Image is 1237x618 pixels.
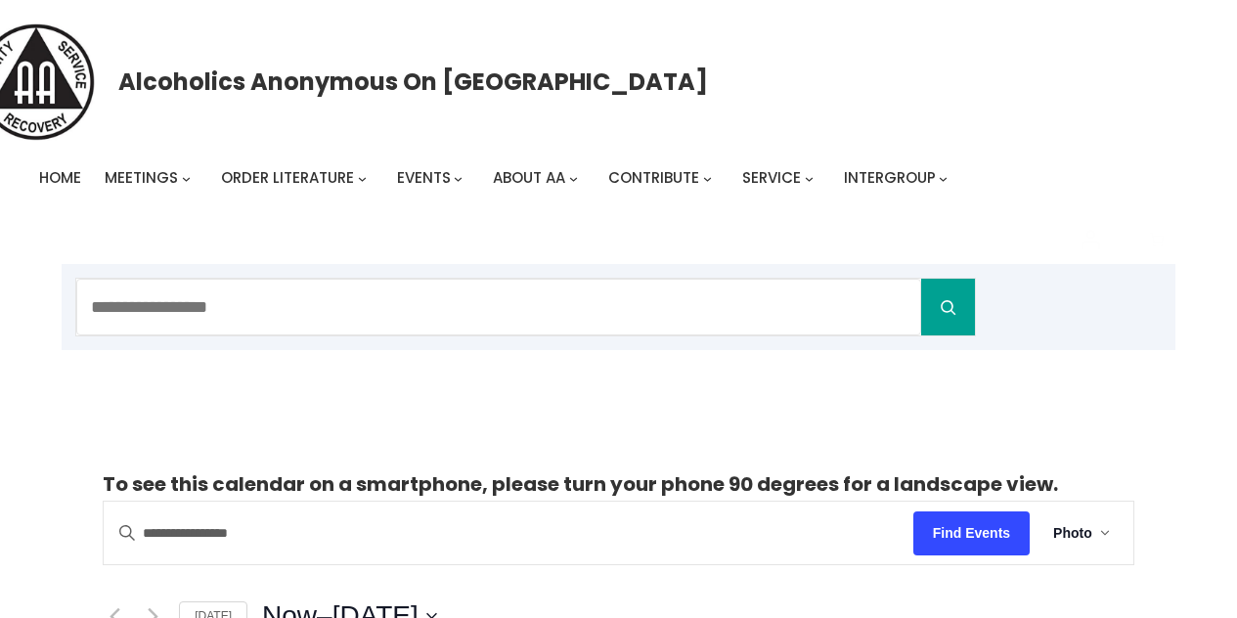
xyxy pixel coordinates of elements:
[454,174,463,183] button: Events submenu
[1138,222,1175,259] button: Cart
[608,164,699,192] a: Contribute
[105,167,178,188] span: Meetings
[397,167,451,188] span: Events
[1066,215,1115,264] a: Login
[221,167,354,188] span: Order Literature
[39,164,81,192] a: Home
[742,164,801,192] a: Service
[921,279,975,335] button: Search
[105,164,178,192] a: Meetings
[182,174,191,183] button: Meetings submenu
[39,164,954,192] nav: Intergroup
[118,61,708,103] a: Alcoholics Anonymous on [GEOGRAPHIC_DATA]
[104,503,912,564] input: Enter Keyword. Search for events by Keyword.
[1053,522,1092,545] span: Photo
[608,167,699,188] span: Contribute
[805,174,814,183] button: Service submenu
[493,167,565,188] span: About AA
[569,174,578,183] button: About AA submenu
[39,167,81,188] span: Home
[1030,502,1133,564] button: Photo
[493,164,565,192] a: About AA
[397,164,451,192] a: Events
[913,511,1030,555] button: Find Events
[103,470,1058,498] strong: To see this calendar on a smartphone, please turn your phone 90 degrees for a landscape view.
[358,174,367,183] button: Order Literature submenu
[742,167,801,188] span: Service
[844,167,936,188] span: Intergroup
[703,174,712,183] button: Contribute submenu
[844,164,936,192] a: Intergroup
[939,174,948,183] button: Intergroup submenu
